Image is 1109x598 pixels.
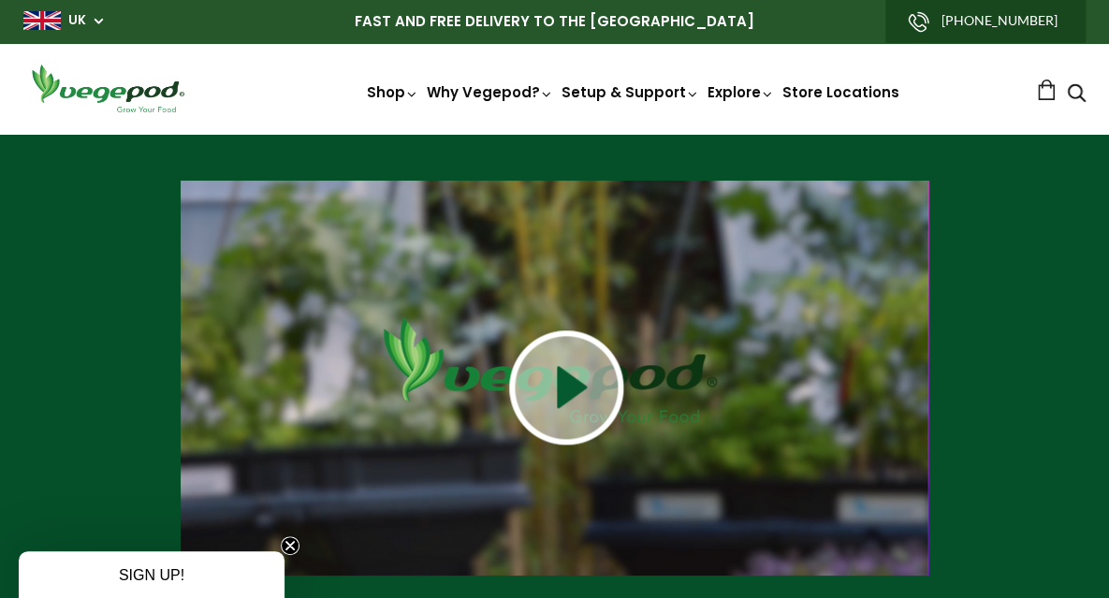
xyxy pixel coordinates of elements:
[23,11,61,30] img: gb_large.png
[367,82,419,102] a: Shop
[181,181,929,576] img: Screenshot_2022-02-02_at_11.56.45_800x.png
[509,330,623,445] img: play button
[1067,85,1086,105] a: Search
[23,62,192,115] img: Vegepod
[281,536,299,555] button: Close teaser
[782,82,899,102] a: Store Locations
[562,82,700,102] a: Setup & Support
[19,551,285,598] div: SIGN UP!Close teaser
[119,567,184,583] span: SIGN UP!
[68,11,86,30] a: UK
[427,82,554,102] a: Why Vegepod?
[708,82,775,102] a: Explore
